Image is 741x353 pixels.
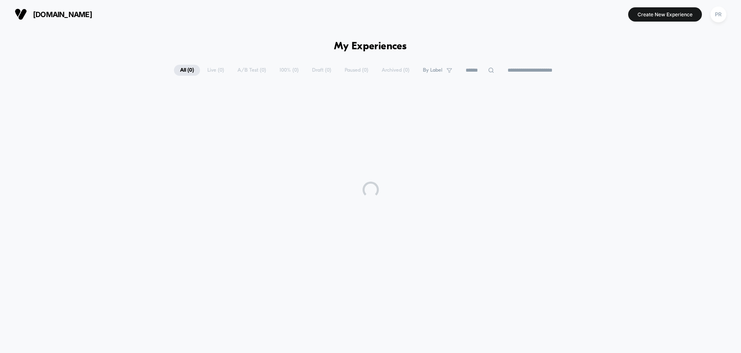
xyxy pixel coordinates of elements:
button: Create New Experience [628,7,702,22]
button: [DOMAIN_NAME] [12,8,95,21]
span: All ( 0 ) [174,65,200,76]
img: Visually logo [15,8,27,20]
button: PR [708,6,729,23]
span: [DOMAIN_NAME] [33,10,92,19]
div: PR [710,7,726,22]
span: By Label [423,67,442,73]
h1: My Experiences [334,41,407,53]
